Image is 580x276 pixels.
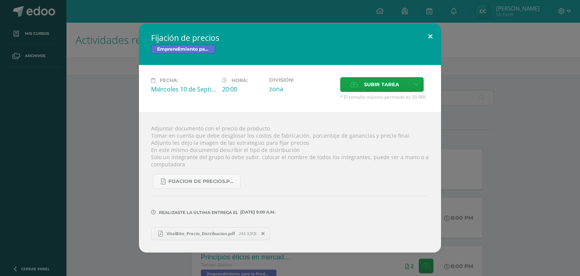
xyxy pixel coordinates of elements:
[160,78,178,83] span: Fecha:
[269,85,334,93] div: zona
[151,45,215,54] span: Emprendimiento para la Productividad
[159,210,238,215] span: Realizaste la última entrega el
[222,85,263,93] div: 20:00
[163,231,239,236] span: VitalBite_Precio_Distribucion.pdf
[257,229,270,238] span: Remover entrega
[231,78,248,83] span: Hora:
[340,94,429,100] span: * El tamaño máximo permitido es 50 MB
[151,33,429,43] h2: Fijación de precios
[139,112,441,252] div: Adjuntar documento con el precio de producto Tomar en cuenta que debe desglosar los costos de fab...
[239,231,256,236] span: 243.32KB
[168,178,236,185] span: fijacion de precios.pdf
[364,78,399,91] span: Subir tarea
[151,85,216,93] div: Miércoles 10 de Septiembre
[269,77,334,83] label: División:
[153,174,241,189] a: fijacion de precios.pdf
[151,227,270,240] a: VitalBite_Precio_Distribucion.pdf 243.32KB
[420,23,441,49] button: Close (Esc)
